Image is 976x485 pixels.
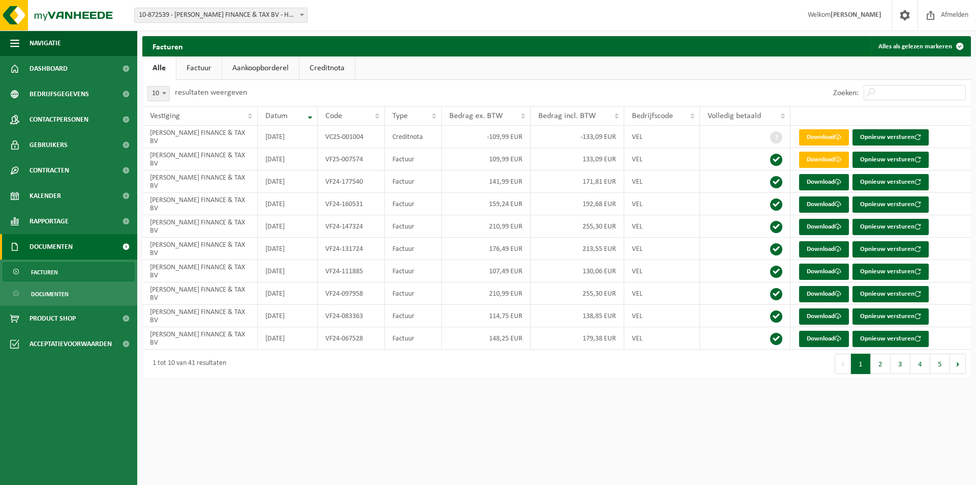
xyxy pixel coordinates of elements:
[147,355,226,373] div: 1 tot 10 van 41 resultaten
[29,31,61,56] span: Navigatie
[531,327,625,350] td: 179,38 EUR
[831,11,881,19] strong: [PERSON_NAME]
[134,8,308,23] span: 10-872539 - MOORE FINANCE & TAX BV - HARELBEKE
[318,148,385,170] td: VF25-007574
[258,327,318,350] td: [DATE]
[29,81,89,107] span: Bedrijfsgegevens
[29,209,69,234] span: Rapportage
[852,264,929,280] button: Opnieuw versturen
[176,56,222,80] a: Factuur
[624,260,700,282] td: VEL
[442,282,531,305] td: 210,99 EUR
[385,148,442,170] td: Factuur
[392,112,408,120] span: Type
[632,112,673,120] span: Bedrijfscode
[799,286,849,302] a: Download
[3,284,135,303] a: Documenten
[852,196,929,213] button: Opnieuw versturen
[29,158,69,183] span: Contracten
[385,238,442,260] td: Factuur
[891,354,910,374] button: 3
[148,87,169,101] span: 10
[142,148,258,170] td: [PERSON_NAME] FINANCE & TAX BV
[258,215,318,238] td: [DATE]
[318,170,385,193] td: VF24-177540
[258,170,318,193] td: [DATE]
[852,286,929,302] button: Opnieuw versturen
[442,327,531,350] td: 148,25 EUR
[852,174,929,190] button: Opnieuw versturen
[29,56,68,81] span: Dashboard
[852,152,929,168] button: Opnieuw versturen
[852,241,929,258] button: Opnieuw versturen
[142,215,258,238] td: [PERSON_NAME] FINANCE & TAX BV
[538,112,596,120] span: Bedrag incl. BTW
[624,327,700,350] td: VEL
[318,215,385,238] td: VF24-147324
[624,282,700,305] td: VEL
[799,308,849,325] a: Download
[442,193,531,215] td: 159,24 EUR
[531,260,625,282] td: 130,06 EUR
[318,260,385,282] td: VF24-111885
[531,238,625,260] td: 213,55 EUR
[142,238,258,260] td: [PERSON_NAME] FINANCE & TAX BV
[325,112,342,120] span: Code
[29,234,73,260] span: Documenten
[449,112,503,120] span: Bedrag ex. BTW
[142,327,258,350] td: [PERSON_NAME] FINANCE & TAX BV
[142,36,193,56] h2: Facturen
[531,126,625,148] td: -133,09 EUR
[708,112,761,120] span: Volledig betaald
[29,132,68,158] span: Gebruikers
[318,327,385,350] td: VF24-067528
[29,183,61,209] span: Kalender
[258,260,318,282] td: [DATE]
[385,170,442,193] td: Factuur
[142,282,258,305] td: [PERSON_NAME] FINANCE & TAX BV
[318,193,385,215] td: VF24-160531
[318,126,385,148] td: VC25-001004
[142,305,258,327] td: [PERSON_NAME] FINANCE & TAX BV
[531,170,625,193] td: 171,81 EUR
[442,126,531,148] td: -109,99 EUR
[624,238,700,260] td: VEL
[835,354,851,374] button: Previous
[385,193,442,215] td: Factuur
[799,264,849,280] a: Download
[385,305,442,327] td: Factuur
[624,193,700,215] td: VEL
[142,260,258,282] td: [PERSON_NAME] FINANCE & TAX BV
[531,215,625,238] td: 255,30 EUR
[385,282,442,305] td: Factuur
[142,193,258,215] td: [PERSON_NAME] FINANCE & TAX BV
[799,241,849,258] a: Download
[142,170,258,193] td: [PERSON_NAME] FINANCE & TAX BV
[29,306,76,331] span: Product Shop
[442,260,531,282] td: 107,49 EUR
[624,170,700,193] td: VEL
[385,126,442,148] td: Creditnota
[442,170,531,193] td: 141,99 EUR
[299,56,355,80] a: Creditnota
[142,56,176,80] a: Alle
[135,8,307,22] span: 10-872539 - MOORE FINANCE & TAX BV - HARELBEKE
[258,148,318,170] td: [DATE]
[930,354,950,374] button: 5
[442,215,531,238] td: 210,99 EUR
[222,56,299,80] a: Aankoopborderel
[385,260,442,282] td: Factuur
[624,148,700,170] td: VEL
[870,36,970,56] button: Alles als gelezen markeren
[258,126,318,148] td: [DATE]
[442,305,531,327] td: 114,75 EUR
[799,174,849,190] a: Download
[851,354,871,374] button: 1
[799,219,849,235] a: Download
[852,129,929,146] button: Opnieuw versturen
[258,193,318,215] td: [DATE]
[142,126,258,148] td: [PERSON_NAME] FINANCE & TAX BV
[624,126,700,148] td: VEL
[871,354,891,374] button: 2
[852,331,929,347] button: Opnieuw versturen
